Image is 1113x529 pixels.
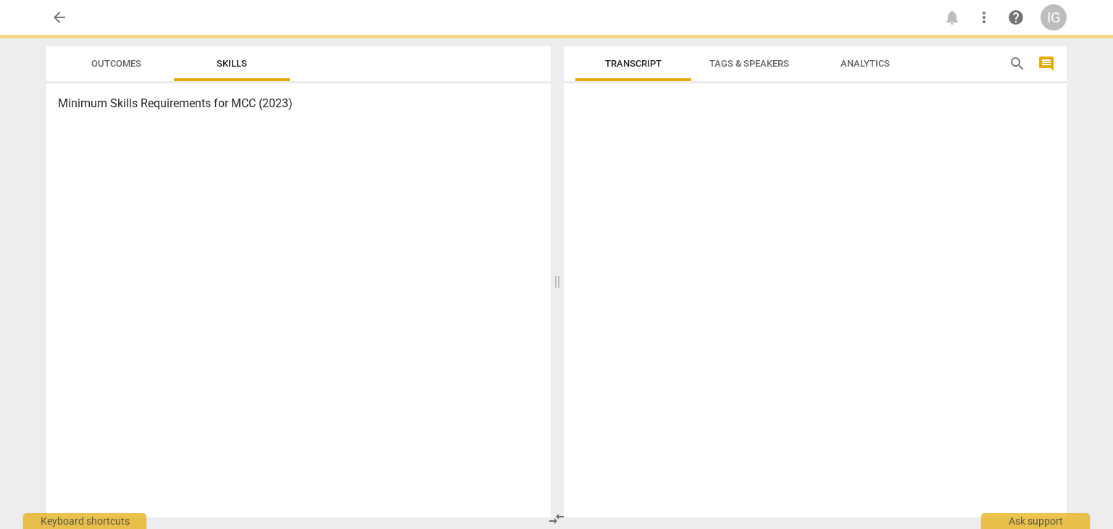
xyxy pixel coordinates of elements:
[1035,52,1058,75] button: Show/Hide comments
[981,513,1090,529] div: Ask support
[1038,55,1055,72] span: comment
[23,513,146,529] div: Keyboard shortcuts
[605,58,662,69] span: Transcript
[975,9,993,26] span: more_vert
[1041,4,1067,30] button: IG
[91,58,141,69] span: Outcomes
[51,9,68,26] span: arrow_back
[217,58,247,69] span: Skills
[1009,55,1026,72] span: search
[1006,52,1029,75] button: Search
[1003,4,1029,30] a: Help
[1007,9,1025,26] span: help
[548,510,565,528] span: compare_arrows
[709,58,789,69] span: Tags & Speakers
[841,58,890,69] span: Analytics
[58,95,539,112] h3: Minimum Skills Requirements for MCC (2023)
